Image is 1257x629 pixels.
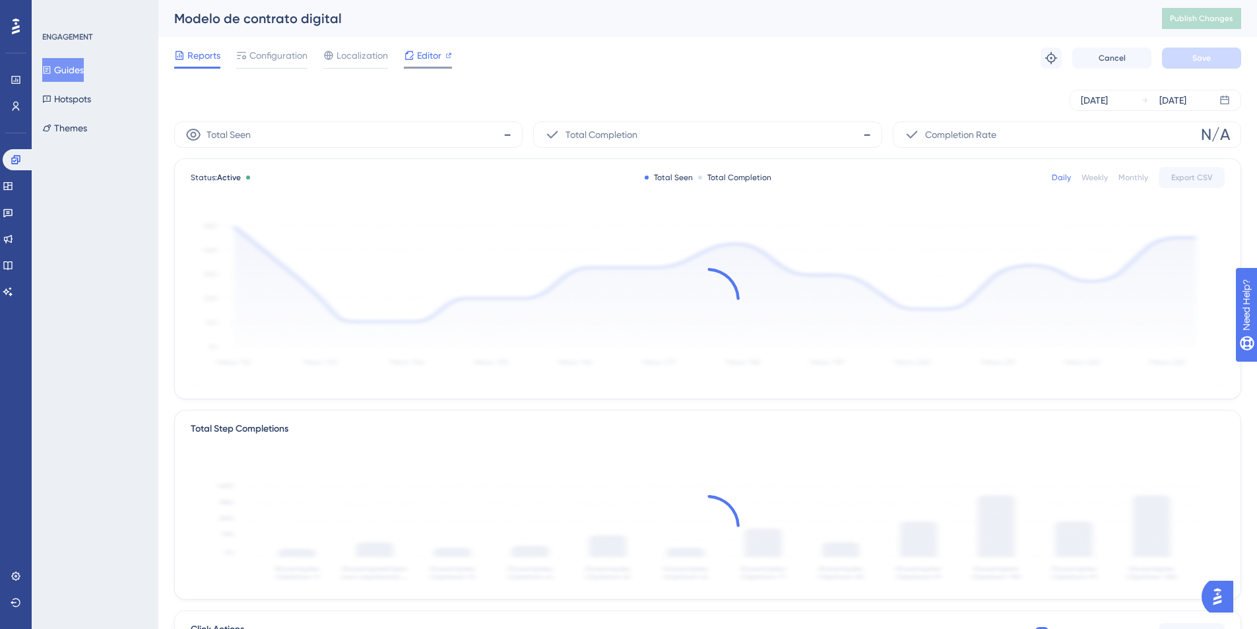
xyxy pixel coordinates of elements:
[249,48,307,63] span: Configuration
[925,127,996,143] span: Completion Rate
[337,48,388,63] span: Localization
[1201,124,1230,145] span: N/A
[1192,53,1211,63] span: Save
[1159,92,1186,108] div: [DATE]
[863,124,871,145] span: -
[565,127,637,143] span: Total Completion
[1081,172,1108,183] div: Weekly
[217,173,241,182] span: Active
[191,172,241,183] span: Status:
[1171,172,1213,183] span: Export CSV
[1052,172,1071,183] div: Daily
[42,32,92,42] div: ENGAGEMENT
[191,421,288,437] div: Total Step Completions
[31,3,82,19] span: Need Help?
[1162,48,1241,69] button: Save
[1159,167,1225,188] button: Export CSV
[42,58,84,82] button: Guides
[645,172,693,183] div: Total Seen
[1170,13,1233,24] span: Publish Changes
[42,87,91,111] button: Hotspots
[698,172,771,183] div: Total Completion
[42,116,87,140] button: Themes
[1099,53,1126,63] span: Cancel
[1081,92,1108,108] div: [DATE]
[1202,577,1241,616] iframe: UserGuiding AI Assistant Launcher
[1072,48,1151,69] button: Cancel
[187,48,220,63] span: Reports
[174,9,1129,28] div: Modelo de contrato digital
[1118,172,1148,183] div: Monthly
[207,127,251,143] span: Total Seen
[417,48,441,63] span: Editor
[503,124,511,145] span: -
[1162,8,1241,29] button: Publish Changes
